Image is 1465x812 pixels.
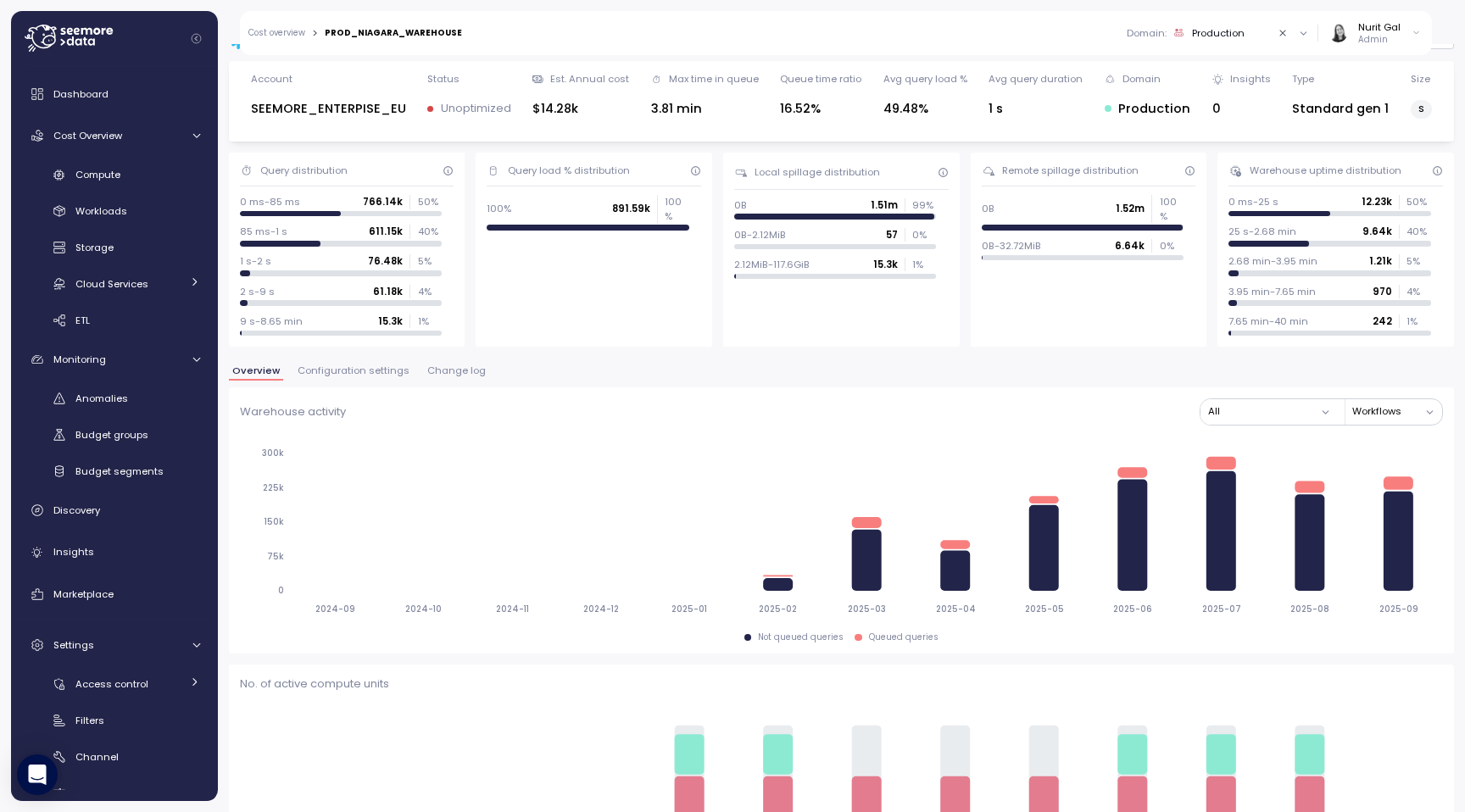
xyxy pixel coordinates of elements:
a: Cloud Services [18,270,211,298]
tspan: 150k [264,516,284,527]
a: Budget groups [18,421,211,449]
p: 1.52m [1116,202,1145,215]
p: Unoptimized [441,100,511,117]
button: Clear value [1276,25,1291,41]
div: Queue time ratio [780,72,861,86]
span: Anomalies [75,392,128,405]
span: Change log [427,366,486,375]
p: No. of active compute units [240,676,1443,692]
div: SEEMORE_ENTERPISE_EU [251,99,406,119]
a: ETL [18,306,211,334]
p: 891.59k [612,202,650,215]
p: 0B-32.72MiB [982,239,1041,253]
p: Domain : [1127,26,1167,40]
a: Settings [18,628,211,662]
a: Insights [18,536,211,570]
p: Admin [1358,34,1401,46]
tspan: 2025-04 [935,603,975,615]
tspan: 2025-08 [1290,603,1329,615]
div: Production [1192,26,1245,40]
span: Monitoring [53,353,106,366]
span: Storage [75,241,114,254]
span: Cloud Services [75,277,148,291]
a: Anomalies [18,385,211,413]
tspan: 75k [267,551,284,562]
p: 0 % [1160,239,1184,253]
p: 1 % [912,258,936,271]
div: Nurit Gal [1358,20,1401,34]
p: 50 % [1407,195,1430,209]
p: 1 % [1407,314,1430,328]
span: Budget segments [75,464,164,478]
div: Open Intercom Messenger [17,754,58,795]
a: Monitoring [18,342,211,376]
p: 1.21k [1369,254,1392,268]
tspan: 225k [263,482,284,493]
div: 3.81 min [651,99,759,119]
tspan: 0 [278,585,284,596]
p: 0B [734,198,747,212]
div: Insights [1230,72,1271,86]
p: 100% [487,202,511,215]
div: Status [427,72,460,86]
p: 57 [886,228,898,242]
div: PROD_NIAGARA_WAREHOUSE [325,29,462,37]
p: 4 % [1407,285,1430,298]
tspan: 2024-11 [496,603,529,615]
div: Query distribution [260,164,348,177]
div: Avg query duration [989,72,1083,86]
p: 1 s-2 s [240,254,271,268]
a: Workloads [18,197,211,225]
p: 5 % [1407,254,1430,268]
p: 611.15k [369,225,403,238]
p: 1.51m [871,198,898,212]
div: Domain [1122,72,1161,86]
div: Remote spillage distribution [1002,164,1139,177]
p: 40 % [1407,225,1430,238]
div: Local spillage distribution [755,165,880,179]
p: 1 % [418,314,442,328]
div: Est. Annual cost [550,72,629,86]
span: Filters [75,714,104,727]
p: 0 ms-25 s [1228,195,1278,209]
div: Queued queries [869,631,939,643]
tspan: 2025-03 [848,603,886,615]
a: Dashboard [18,77,211,111]
p: 2 s-9 s [240,285,275,298]
p: 100 % [1160,195,1184,223]
p: 4 % [418,285,442,298]
a: Filters [18,707,211,735]
p: 85 ms-1 s [240,225,287,238]
span: Dashboard [53,87,109,101]
span: Discovery [53,503,100,517]
button: Collapse navigation [186,32,207,45]
span: ETL [75,314,90,327]
button: All [1200,399,1339,424]
p: 9 s-8.65 min [240,314,303,328]
p: 766.14k [363,195,403,209]
tspan: 2024-10 [405,603,442,615]
span: Marketplace [53,587,114,601]
tspan: 2025-05 [1024,603,1063,615]
a: Cost Overview [18,119,211,153]
span: Channel [75,750,119,764]
p: 970 [1373,285,1392,298]
div: Avg query load % [883,72,967,86]
tspan: 2025-07 [1201,603,1240,615]
span: Overview [232,366,280,375]
span: Compute [75,168,120,181]
div: Production [1105,99,1190,119]
div: 1 s [989,99,1083,119]
p: 7.65 min-40 min [1228,314,1308,328]
div: 49.48% [883,99,967,119]
div: Not queued queries [758,631,844,643]
p: 15.3k [378,314,403,328]
div: Query load % distribution [508,164,630,177]
img: ACg8ocIVugc3DtI--ID6pffOeA5XcvoqExjdOmyrlhjOptQpqjom7zQ=s96-c [1329,24,1347,42]
tspan: 300k [262,448,284,459]
p: 0 % [912,228,936,242]
a: Budget segments [18,457,211,485]
span: Budget groups [75,428,148,442]
p: 6.64k [1115,239,1145,253]
span: Configuration settings [298,366,409,375]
